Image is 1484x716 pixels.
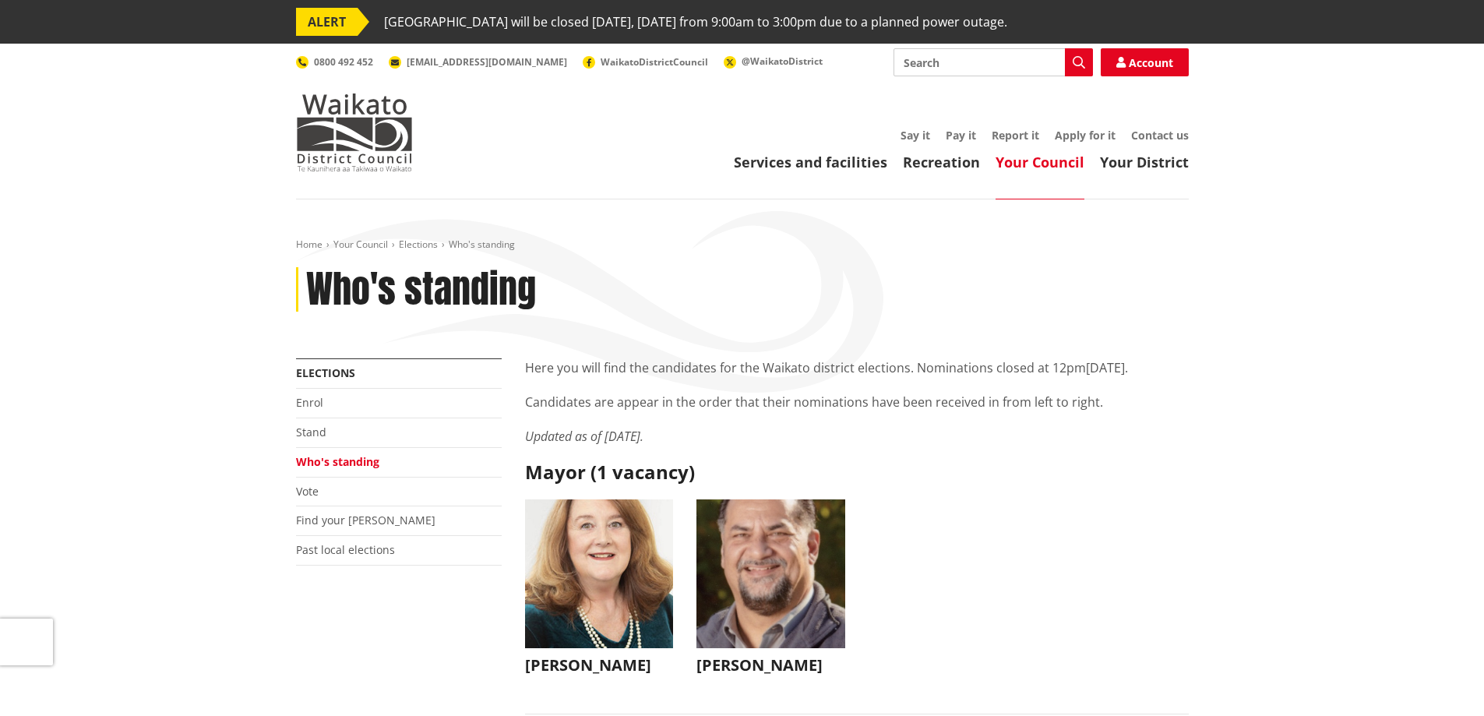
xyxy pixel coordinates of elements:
a: Pay it [946,128,976,143]
span: @WaikatoDistrict [742,55,823,68]
img: WO-M__CHURCH_J__UwGuY [525,499,674,648]
a: Say it [901,128,930,143]
span: 0800 492 452 [314,55,373,69]
a: Elections [296,365,355,380]
h3: [PERSON_NAME] [696,656,845,675]
span: ALERT [296,8,358,36]
a: Account [1101,48,1189,76]
a: Report it [992,128,1039,143]
input: Search input [894,48,1093,76]
p: Candidates are appear in the order that their nominations have been received in from left to right. [525,393,1189,411]
a: WaikatoDistrictCouncil [583,55,708,69]
h3: [PERSON_NAME] [525,656,674,675]
a: Your Council [996,153,1084,171]
a: Who's standing [296,454,379,469]
p: Here you will find the candidates for the Waikato district elections. Nominations closed at 12pm[... [525,358,1189,377]
nav: breadcrumb [296,238,1189,252]
span: Who's standing [449,238,515,251]
button: [PERSON_NAME] [696,499,845,682]
a: Find your [PERSON_NAME] [296,513,435,527]
a: Recreation [903,153,980,171]
a: Past local elections [296,542,395,557]
img: WO-M__BECH_A__EWN4j [696,499,845,648]
em: Updated as of [DATE]. [525,428,643,445]
a: @WaikatoDistrict [724,55,823,68]
img: Waikato District Council - Te Kaunihera aa Takiwaa o Waikato [296,93,413,171]
a: Vote [296,484,319,499]
a: 0800 492 452 [296,55,373,69]
strong: Mayor (1 vacancy) [525,459,695,485]
a: Elections [399,238,438,251]
a: Home [296,238,323,251]
button: [PERSON_NAME] [525,499,674,682]
a: [EMAIL_ADDRESS][DOMAIN_NAME] [389,55,567,69]
span: [EMAIL_ADDRESS][DOMAIN_NAME] [407,55,567,69]
a: Services and facilities [734,153,887,171]
a: Your District [1100,153,1189,171]
a: Enrol [296,395,323,410]
span: [GEOGRAPHIC_DATA] will be closed [DATE], [DATE] from 9:00am to 3:00pm due to a planned power outage. [384,8,1007,36]
h1: Who's standing [306,267,536,312]
a: Contact us [1131,128,1189,143]
span: WaikatoDistrictCouncil [601,55,708,69]
a: Your Council [333,238,388,251]
a: Stand [296,425,326,439]
a: Apply for it [1055,128,1116,143]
